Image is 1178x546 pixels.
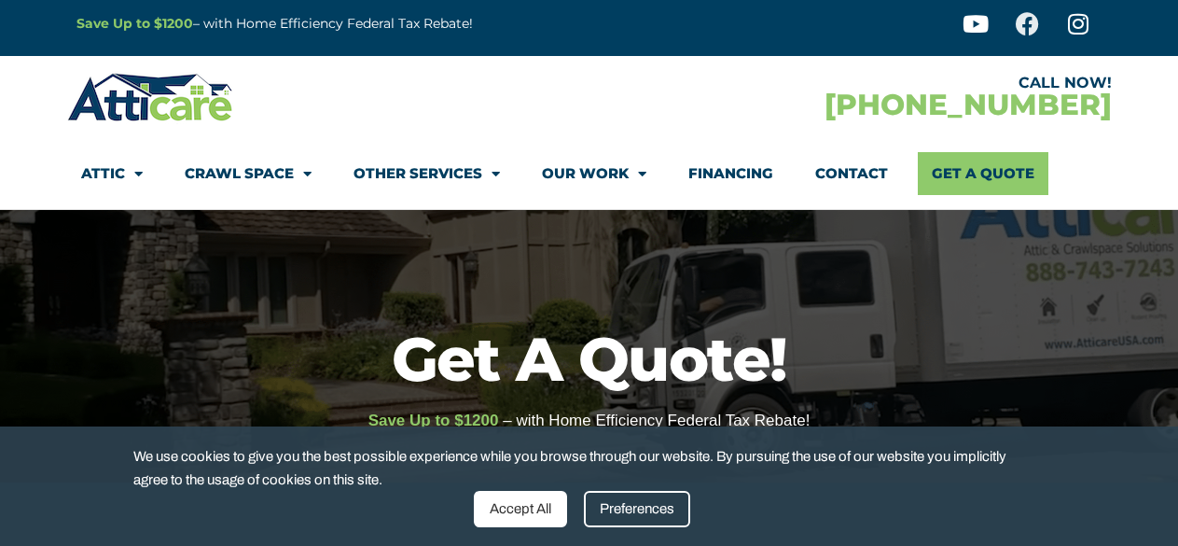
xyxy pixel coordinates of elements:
div: CALL NOW! [589,76,1112,91]
a: Save Up to $1200 [76,15,193,32]
p: – with Home Efficiency Federal Tax Rebate! [76,13,681,35]
div: Accept All [474,491,567,527]
span: Save Up to $1200 [368,412,499,429]
h1: Get A Quote! [9,329,1169,389]
a: Financing [688,152,773,195]
div: Preferences [584,491,690,527]
span: We use cookies to give you the best possible experience while you browse through our website. By ... [133,445,1031,491]
span: – with Home Efficiency Federal Tax Rebate! [503,412,810,429]
a: Get A Quote [918,152,1048,195]
a: Crawl Space [185,152,312,195]
a: Contact [815,152,888,195]
a: Other Services [353,152,500,195]
nav: Menu [81,152,1098,195]
a: Our Work [542,152,646,195]
a: Attic [81,152,143,195]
